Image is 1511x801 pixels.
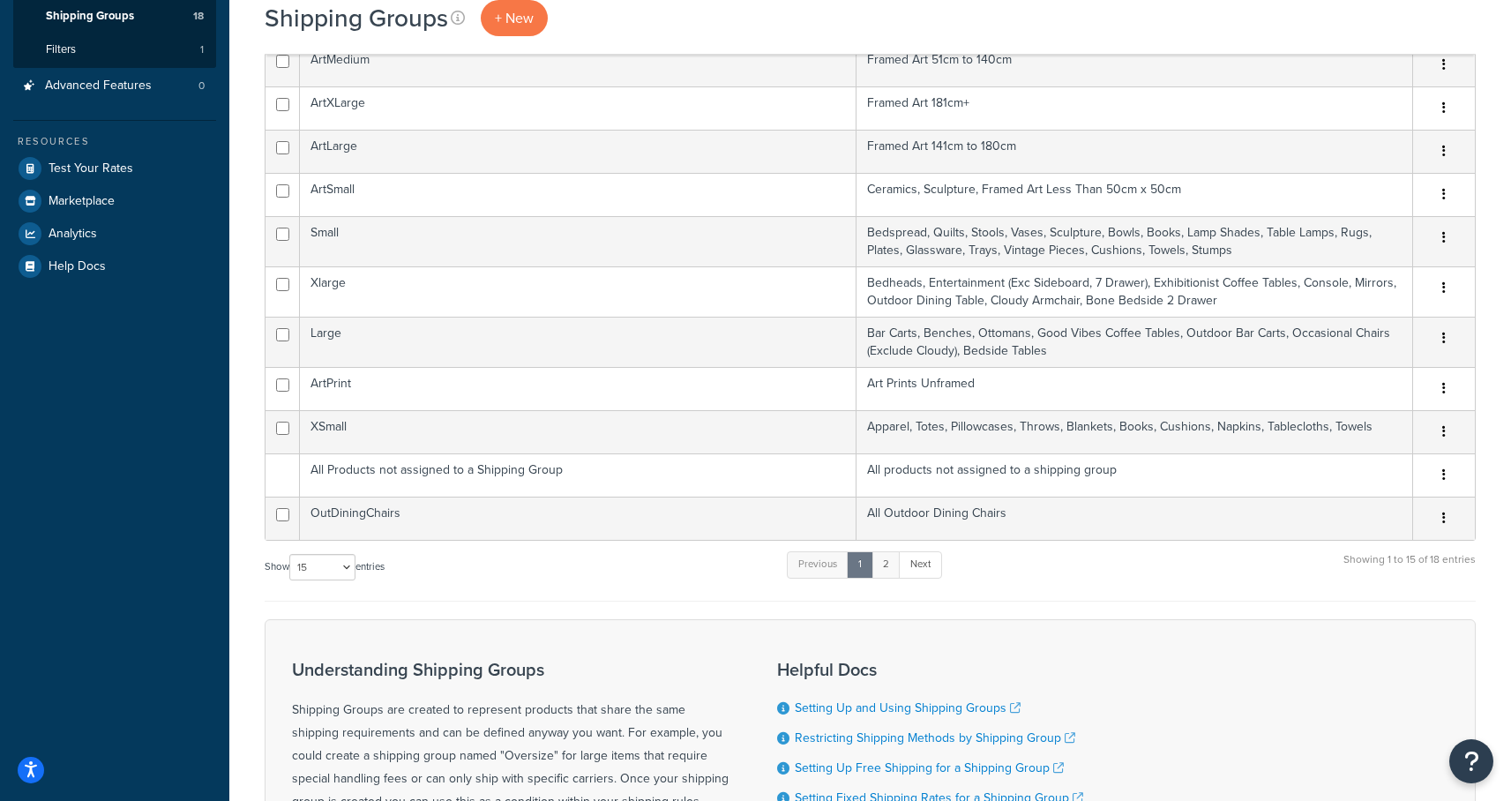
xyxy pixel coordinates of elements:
[300,173,856,216] td: ArtSmall
[1343,550,1476,588] div: Showing 1 to 15 of 18 entries
[856,410,1413,453] td: Apparel, Totes, Pillowcases, Throws, Blankets, Books, Cushions, Napkins, Tablecloths, Towels
[847,551,873,578] a: 1
[300,317,856,367] td: Large
[45,79,152,94] span: Advanced Features
[193,9,204,24] span: 18
[495,8,534,28] span: + New
[300,410,856,453] td: XSmall
[856,497,1413,540] td: All Outdoor Dining Chairs
[49,227,97,242] span: Analytics
[46,9,134,24] span: Shipping Groups
[795,699,1021,717] a: Setting Up and Using Shipping Groups
[856,317,1413,367] td: Bar Carts, Benches, Ottomans, Good Vibes Coffee Tables, Outdoor Bar Carts, Occasional Chairs (Exc...
[265,1,448,35] h1: Shipping Groups
[49,194,115,209] span: Marketplace
[899,551,942,578] a: Next
[13,70,216,102] li: Advanced Features
[13,134,216,149] div: Resources
[1449,739,1493,783] button: Open Resource Center
[795,759,1064,777] a: Setting Up Free Shipping for a Shipping Group
[300,266,856,317] td: Xlarge
[300,43,856,86] td: ArtMedium
[265,554,385,580] label: Show entries
[13,251,216,282] a: Help Docs
[292,660,733,679] h3: Understanding Shipping Groups
[49,161,133,176] span: Test Your Rates
[856,453,1413,497] td: All products not assigned to a shipping group
[856,216,1413,266] td: Bedspread, Quilts, Stools, Vases, Sculpture, Bowls, Books, Lamp Shades, Table Lamps, Rugs, Plates...
[856,130,1413,173] td: Framed Art 141cm to 180cm
[13,70,216,102] a: Advanced Features 0
[856,86,1413,130] td: Framed Art 181cm+
[787,551,849,578] a: Previous
[300,497,856,540] td: OutDiningChairs
[856,266,1413,317] td: Bedheads, Entertainment (Exc Sideboard, 7 Drawer), Exhibitionist Coffee Tables, Console, Mirrors,...
[300,130,856,173] td: ArtLarge
[200,42,204,57] span: 1
[856,43,1413,86] td: Framed Art 51cm to 140cm
[795,729,1075,747] a: Restricting Shipping Methods by Shipping Group
[13,185,216,217] a: Marketplace
[198,79,205,94] span: 0
[300,86,856,130] td: ArtXLarge
[289,554,355,580] select: Showentries
[300,216,856,266] td: Small
[13,153,216,184] a: Test Your Rates
[777,660,1083,679] h3: Helpful Docs
[13,218,216,250] a: Analytics
[856,367,1413,410] td: Art Prints Unframed
[13,34,216,66] a: Filters 1
[46,42,76,57] span: Filters
[871,551,901,578] a: 2
[49,259,106,274] span: Help Docs
[300,453,856,497] td: All Products not assigned to a Shipping Group
[300,367,856,410] td: ArtPrint
[856,173,1413,216] td: Ceramics, Sculpture, Framed Art Less Than 50cm x 50cm
[13,34,216,66] li: Filters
